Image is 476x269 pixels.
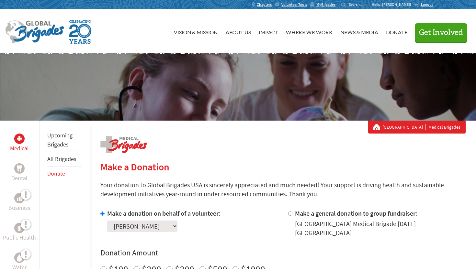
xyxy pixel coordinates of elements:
[419,29,463,37] span: Get Involved
[17,136,22,141] img: Medical
[295,209,417,217] label: Make a general donation to group fundraiser:
[8,203,30,212] p: Business
[47,132,73,148] a: Upcoming Brigades
[47,128,82,152] li: Upcoming Brigades
[382,124,426,130] a: [GEOGRAPHIC_DATA]
[14,223,25,233] div: Public Health
[3,233,36,242] p: Public Health
[10,134,29,153] a: MedicalMedical
[3,223,36,242] a: Public HealthPublic Health
[414,2,433,7] a: Logout
[14,253,25,263] div: Water
[100,180,466,199] p: Your donation to Global Brigades USA is sincerely appreciated and much needed! Your support is dr...
[47,152,82,167] li: All Brigades
[281,2,307,7] span: Volunteer Tools
[257,2,272,7] span: Chapters
[47,155,76,163] a: All Brigades
[259,15,278,48] a: Impact
[107,209,221,217] label: Make a donation on behalf of a volunteer:
[174,15,218,48] a: Vision & Mission
[421,2,433,7] span: Logout
[372,2,414,7] p: Hello, [PERSON_NAME]!
[69,20,91,44] img: Global Brigades Celebrating 20 Years
[8,193,30,212] a: BusinessBusiness
[17,254,22,261] img: Water
[340,15,378,48] a: News & Media
[316,2,335,7] span: MyBrigades
[225,15,251,48] a: About Us
[14,163,25,174] div: Dental
[100,248,466,258] h4: Donation Amount
[415,23,467,42] button: Get Involved
[386,15,407,48] a: Donate
[47,167,82,181] li: Donate
[10,144,29,153] p: Medical
[100,161,466,173] h2: Make a Donation
[373,124,460,130] div: Medical Brigades
[11,174,28,183] p: Dental
[295,219,466,237] div: [GEOGRAPHIC_DATA] Medical Brigade [DATE] [GEOGRAPHIC_DATA]
[17,225,22,231] img: Public Health
[286,15,333,48] a: Where We Work
[14,193,25,203] div: Business
[100,136,147,153] img: logo-medical.png
[5,20,64,44] img: Global Brigades Logo
[349,2,367,7] input: Search...
[47,170,65,177] a: Donate
[17,196,22,201] img: Business
[17,165,22,171] img: Dental
[11,163,28,183] a: DentalDental
[14,134,25,144] div: Medical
